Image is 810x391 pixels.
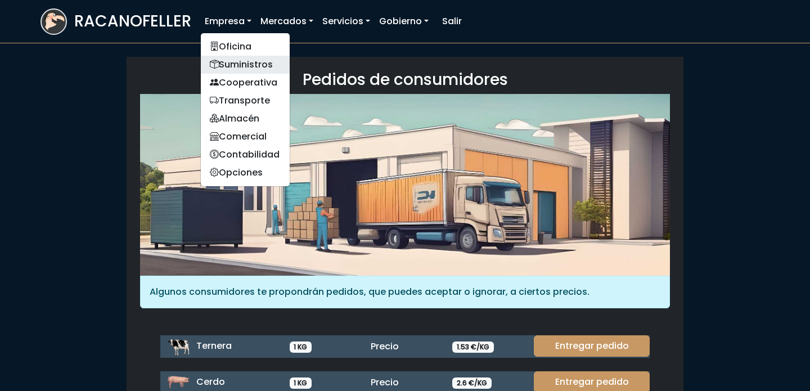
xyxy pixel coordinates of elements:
[200,10,256,33] a: Empresa
[167,335,190,358] img: ternera.png
[201,146,290,164] a: Contabilidad
[74,12,191,31] h3: RACANOFELLER
[534,335,650,357] a: Entregar pedido
[290,377,312,389] span: 1 KG
[452,341,494,353] span: 1.53 €/KG
[256,10,318,33] a: Mercados
[201,38,290,56] a: Oficina
[364,376,445,389] div: Precio
[364,340,445,353] div: Precio
[140,276,670,308] div: Algunos consumidores te propondrán pedidos, que puedes aceptar o ignorar, a ciertos precios.
[201,92,290,110] a: Transporte
[201,128,290,146] a: Comercial
[452,377,492,389] span: 2.6 €/KG
[201,74,290,92] a: Cooperativa
[140,94,670,276] img: orders.jpg
[375,10,433,33] a: Gobierno
[201,110,290,128] a: Almacén
[40,6,191,38] a: RACANOFELLER
[201,164,290,182] a: Opciones
[290,341,312,353] span: 1 KG
[201,56,290,74] a: Suministros
[318,10,375,33] a: Servicios
[42,10,66,31] img: logoracarojo.png
[196,339,232,352] span: Ternera
[140,70,670,89] h3: Pedidos de consumidores
[438,10,466,33] a: Salir
[196,375,225,388] span: Cerdo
